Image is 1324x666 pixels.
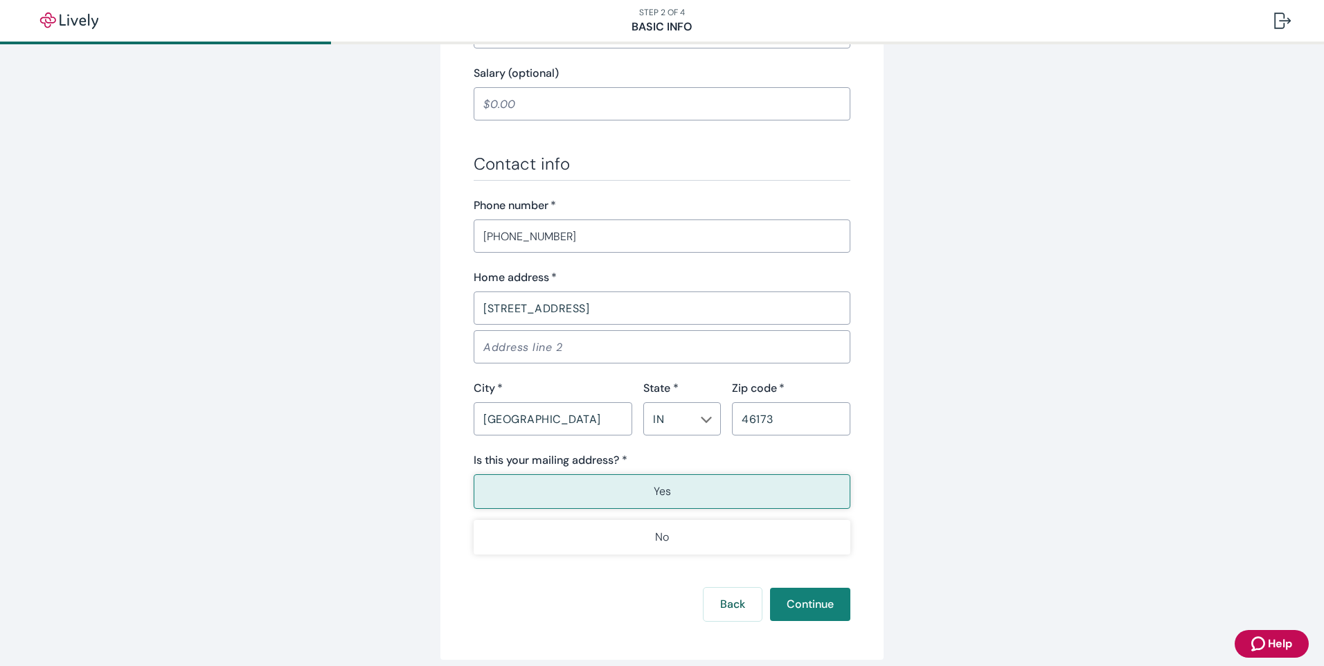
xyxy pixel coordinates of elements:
p: Yes [654,483,671,500]
input: (555) 555-5555 [474,222,850,250]
p: No [655,529,669,546]
label: Phone number [474,197,556,214]
button: Yes [474,474,850,509]
input: -- [647,409,694,429]
input: $0.00 [474,90,850,118]
label: State * [643,380,679,397]
button: Log out [1263,4,1302,37]
button: Continue [770,588,850,621]
svg: Chevron icon [701,414,712,425]
label: Zip code [732,380,785,397]
input: Zip code [732,405,850,433]
input: City [474,405,632,433]
input: Address line 1 [474,294,850,322]
button: Zendesk support iconHelp [1235,630,1309,658]
label: Home address [474,269,557,286]
img: Lively [30,12,108,29]
label: Salary (optional) [474,65,559,82]
input: Address line 2 [474,333,850,361]
button: Back [704,588,762,621]
button: Open [699,413,713,426]
label: City [474,380,503,397]
button: No [474,520,850,555]
h3: Contact info [474,154,850,174]
svg: Zendesk support icon [1251,636,1268,652]
label: Is this your mailing address? * [474,452,627,469]
span: Help [1268,636,1292,652]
